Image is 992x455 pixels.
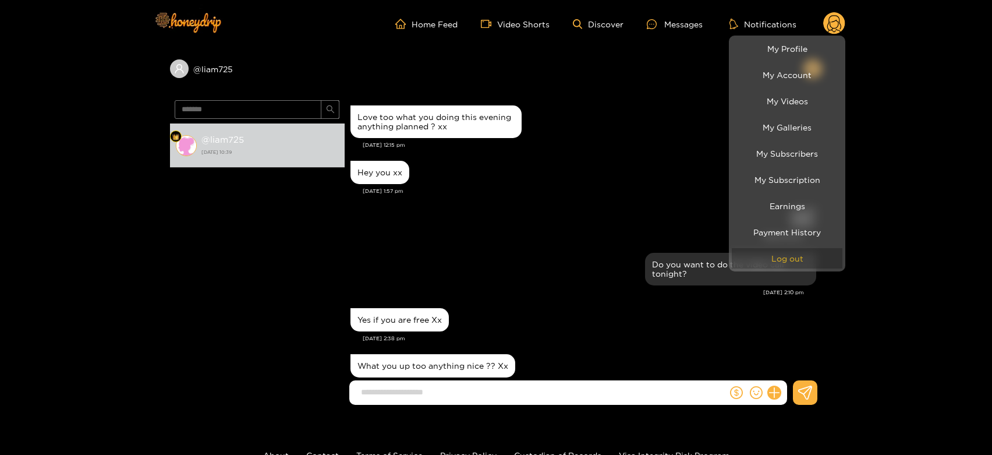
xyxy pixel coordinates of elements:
a: Payment History [732,222,842,242]
a: My Videos [732,91,842,111]
a: My Galleries [732,117,842,137]
a: Earnings [732,196,842,216]
button: Log out [732,248,842,269]
a: My Account [732,65,842,85]
a: My Subscribers [732,143,842,164]
a: My Subscription [732,170,842,190]
a: My Profile [732,38,842,59]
